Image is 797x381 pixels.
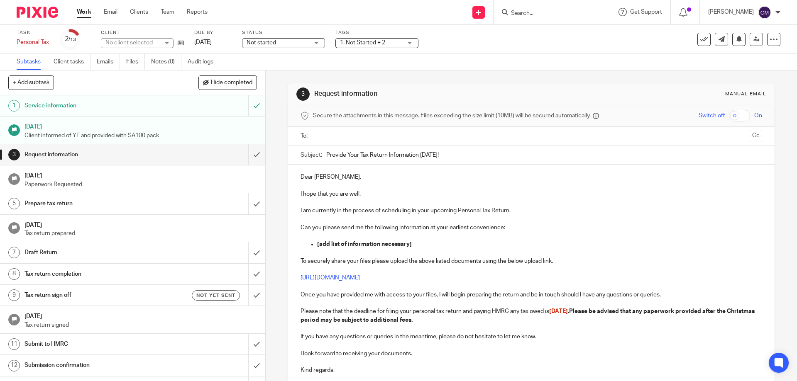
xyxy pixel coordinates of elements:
a: Audit logs [188,54,220,70]
span: On [754,112,762,120]
p: I am currently in the process of scheduling in your upcoming Personal Tax Return. [301,206,762,215]
a: Team [161,8,174,16]
span: Get Support [630,9,662,15]
img: svg%3E [758,6,771,19]
h1: [DATE] [24,121,257,131]
span: Hide completed [211,80,252,86]
p: Kind regards, [301,366,762,374]
p: Tax return signed [24,321,257,329]
a: Emails [97,54,120,70]
button: + Add subtask [8,75,54,90]
div: Manual email [725,91,766,97]
div: 5 [8,198,20,209]
span: Switch off [699,112,725,120]
strong: Please be advised that any paperwork provided after the Christmas period may be subject to additi... [301,308,756,323]
a: Notes (0) [151,54,181,70]
div: No client selected [105,39,159,47]
a: [URL][DOMAIN_NAME] [301,275,360,281]
p: Dear [PERSON_NAME], [301,173,762,181]
img: Pixie [17,7,58,18]
div: 2 [65,34,76,44]
a: Clients [130,8,148,16]
p: To securely share your files please upload the above listed documents using the below upload link. [301,257,762,265]
span: Not started [247,40,276,46]
div: 1 [8,100,20,112]
input: Search [510,10,585,17]
div: 9 [8,289,20,301]
div: 8 [8,268,20,280]
h1: Tax return completion [24,268,168,280]
div: 3 [8,149,20,160]
h1: Submit to HMRC [24,338,168,350]
a: Files [126,54,145,70]
div: 12 [8,360,20,371]
p: If you have any questions or queries in the meantime, please do not hesitate to let me know. [301,332,762,341]
div: 7 [8,247,20,258]
p: I hope that you are well. [301,190,762,198]
p: I look forward to receiving your documents. [301,349,762,358]
span: Not yet sent [196,292,235,299]
div: 11 [8,338,20,350]
span: Secure the attachments in this message. Files exceeding the size limit (10MB) will be secured aut... [313,112,591,120]
h1: Draft Return [24,246,168,259]
h1: [DATE] [24,170,257,180]
h1: Request information [314,90,549,98]
a: Client tasks [54,54,90,70]
label: Due by [194,29,232,36]
h1: [DATE] [24,310,257,320]
p: Please note that the deadline for filing your personal tax return and paying HMRC any tax owed is . [301,307,762,324]
span: [DATE] [549,308,568,314]
label: Client [101,29,184,36]
p: Once you have provided me with access to your files, I will begin preparing the return and be in ... [301,291,762,299]
label: Status [242,29,325,36]
span: 1. Not Started + 2 [340,40,385,46]
span: [DATE] [194,39,212,45]
h1: Tax return sign off [24,289,168,301]
h1: Prepare tax return [24,197,168,210]
div: 3 [296,87,310,101]
button: Cc [750,130,762,142]
button: Hide completed [198,75,257,90]
div: Personal Tax [17,38,50,46]
label: Task [17,29,50,36]
p: Can you please send me the following information at your earliest convenience: [301,223,762,232]
a: Work [77,8,91,16]
p: [PERSON_NAME] [708,8,754,16]
p: Paperwork Requested [24,180,257,189]
h1: [DATE] [24,219,257,229]
small: /13 [68,37,76,42]
a: Subtasks [17,54,47,70]
h1: Submission confirmation [24,359,168,371]
p: Tax return prepared [24,229,257,238]
label: Subject: [301,151,322,159]
h1: Request information [24,148,168,161]
h1: Service information [24,99,168,112]
strong: [add list of information necessary] [317,241,412,247]
label: To: [301,132,310,140]
a: Reports [187,8,208,16]
p: Client informed of YE and provided with SA100 pack [24,131,257,140]
label: Tags [335,29,418,36]
a: Email [104,8,117,16]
